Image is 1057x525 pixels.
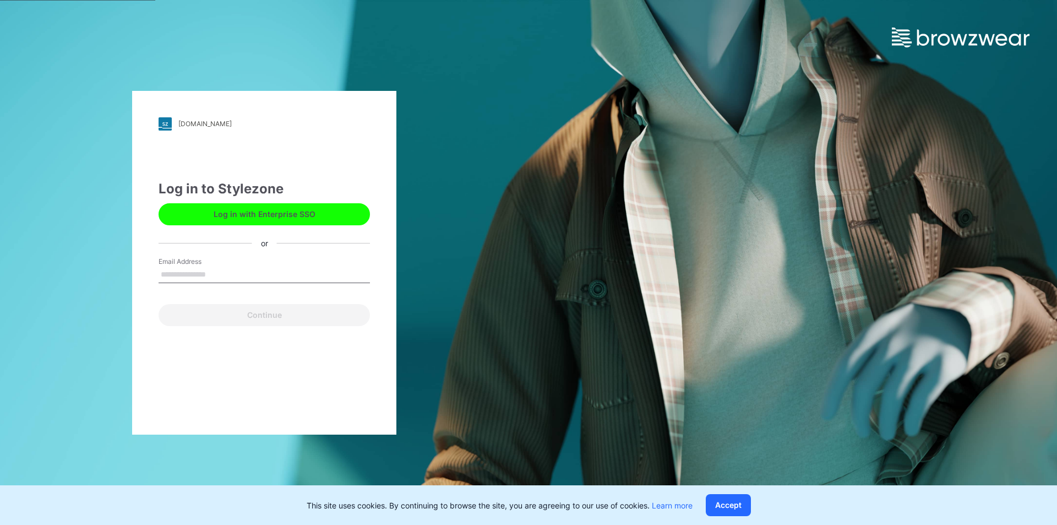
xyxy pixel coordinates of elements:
[159,179,370,199] div: Log in to Stylezone
[307,500,693,511] p: This site uses cookies. By continuing to browse the site, you are agreeing to our use of cookies.
[652,501,693,510] a: Learn more
[159,117,172,131] img: stylezone-logo.562084cfcfab977791bfbf7441f1a819.svg
[178,120,232,128] div: [DOMAIN_NAME]
[159,203,370,225] button: Log in with Enterprise SSO
[252,237,277,249] div: or
[706,494,751,516] button: Accept
[892,28,1029,47] img: browzwear-logo.e42bd6dac1945053ebaf764b6aa21510.svg
[159,257,236,267] label: Email Address
[159,117,370,131] a: [DOMAIN_NAME]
